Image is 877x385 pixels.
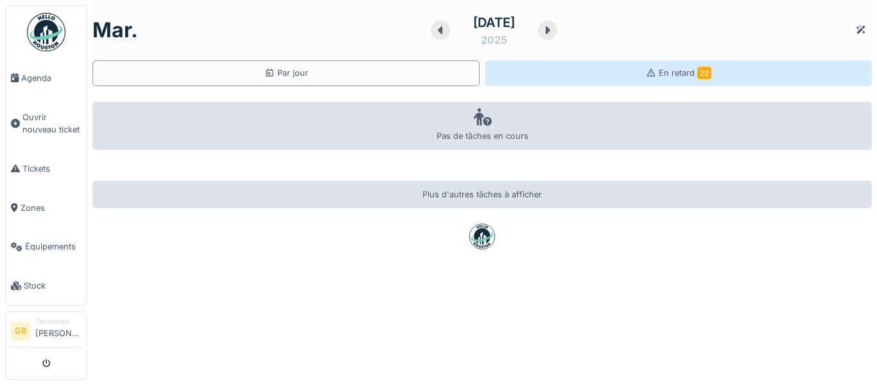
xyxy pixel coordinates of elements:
div: Pas de tâches en cours [92,102,872,150]
img: badge-BVDL4wpA.svg [469,224,495,249]
div: Technicien [35,317,82,327]
li: GB [11,321,30,341]
span: Équipements [25,240,82,253]
div: Par jour [265,67,308,79]
h1: mar. [92,18,138,42]
span: Zones [21,202,82,214]
span: En retard [659,68,711,78]
li: [PERSON_NAME] [35,317,82,345]
a: Agenda [6,58,87,98]
div: [DATE] [473,13,515,32]
span: Stock [24,280,82,292]
span: Ouvrir nouveau ticket [22,111,82,136]
span: Agenda [21,72,82,84]
a: GB Technicien[PERSON_NAME] [11,317,82,348]
span: Tickets [22,163,82,175]
a: Stock [6,266,87,305]
img: Badge_color-CXgf-gQk.svg [27,13,65,51]
a: Zones [6,188,87,228]
a: Ouvrir nouveau ticket [6,98,87,149]
a: Tickets [6,149,87,188]
a: Équipements [6,228,87,267]
div: 2025 [481,32,507,48]
div: Plus d'autres tâches à afficher [92,181,872,208]
span: 22 [697,67,711,79]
